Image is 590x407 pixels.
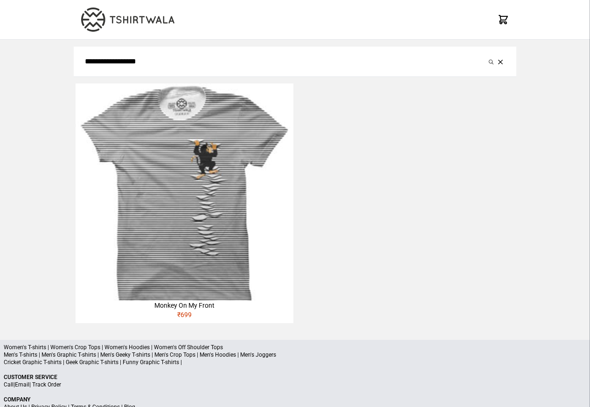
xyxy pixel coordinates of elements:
[76,310,293,323] div: ₹ 699
[4,373,586,381] p: Customer Service
[486,56,496,67] button: Submit your search query.
[4,344,586,351] p: Women's T-shirts | Women's Crop Tops | Women's Hoodies | Women's Off Shoulder Tops
[76,83,293,323] a: Monkey On My Front₹699
[4,381,586,388] p: | |
[76,83,293,301] img: monkey-climbing-320x320.jpg
[76,301,293,310] div: Monkey On My Front
[4,359,586,366] p: Cricket Graphic T-shirts | Geek Graphic T-shirts | Funny Graphic T-shirts |
[32,381,61,388] a: Track Order
[81,7,174,32] img: TW-LOGO-400-104.png
[496,56,505,67] button: Clear the search query.
[15,381,29,388] a: Email
[4,396,586,403] p: Company
[4,381,14,388] a: Call
[4,351,586,359] p: Men's T-shirts | Men's Graphic T-shirts | Men's Geeky T-shirts | Men's Crop Tops | Men's Hoodies ...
